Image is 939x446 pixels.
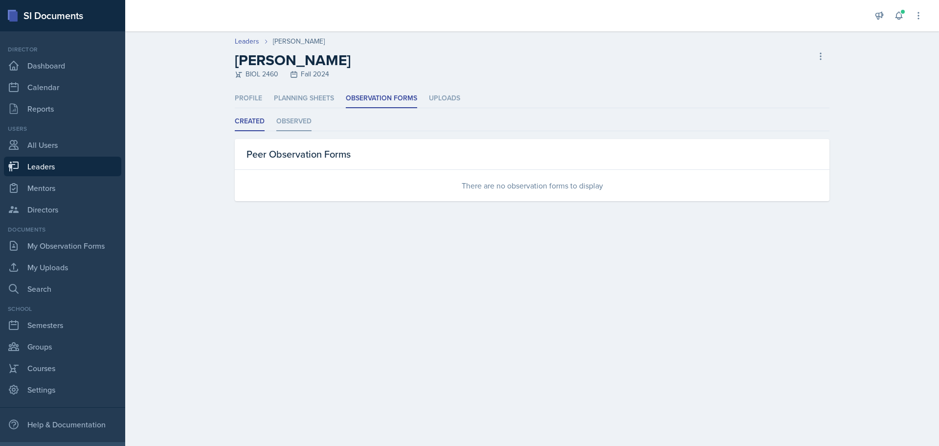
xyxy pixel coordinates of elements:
[4,124,121,133] div: Users
[235,89,262,108] li: Profile
[235,139,829,170] div: Peer Observation Forms
[4,337,121,356] a: Groups
[235,170,829,201] div: There are no observation forms to display
[4,135,121,155] a: All Users
[429,89,460,108] li: Uploads
[4,415,121,434] div: Help & Documentation
[4,56,121,75] a: Dashboard
[4,225,121,234] div: Documents
[4,99,121,118] a: Reports
[273,36,325,47] div: [PERSON_NAME]
[4,358,121,378] a: Courses
[235,69,351,79] div: BIOL 2460 Fall 2024
[346,89,417,108] li: Observation Forms
[4,157,121,176] a: Leaders
[4,45,121,54] div: Director
[235,51,351,69] h2: [PERSON_NAME]
[4,178,121,198] a: Mentors
[4,279,121,299] a: Search
[4,315,121,335] a: Semesters
[4,236,121,256] a: My Observation Forms
[4,258,121,277] a: My Uploads
[4,77,121,97] a: Calendar
[235,36,259,47] a: Leaders
[4,305,121,313] div: School
[276,112,312,131] li: Observed
[274,89,334,108] li: Planning Sheets
[4,380,121,399] a: Settings
[235,112,265,131] li: Created
[4,200,121,219] a: Directors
